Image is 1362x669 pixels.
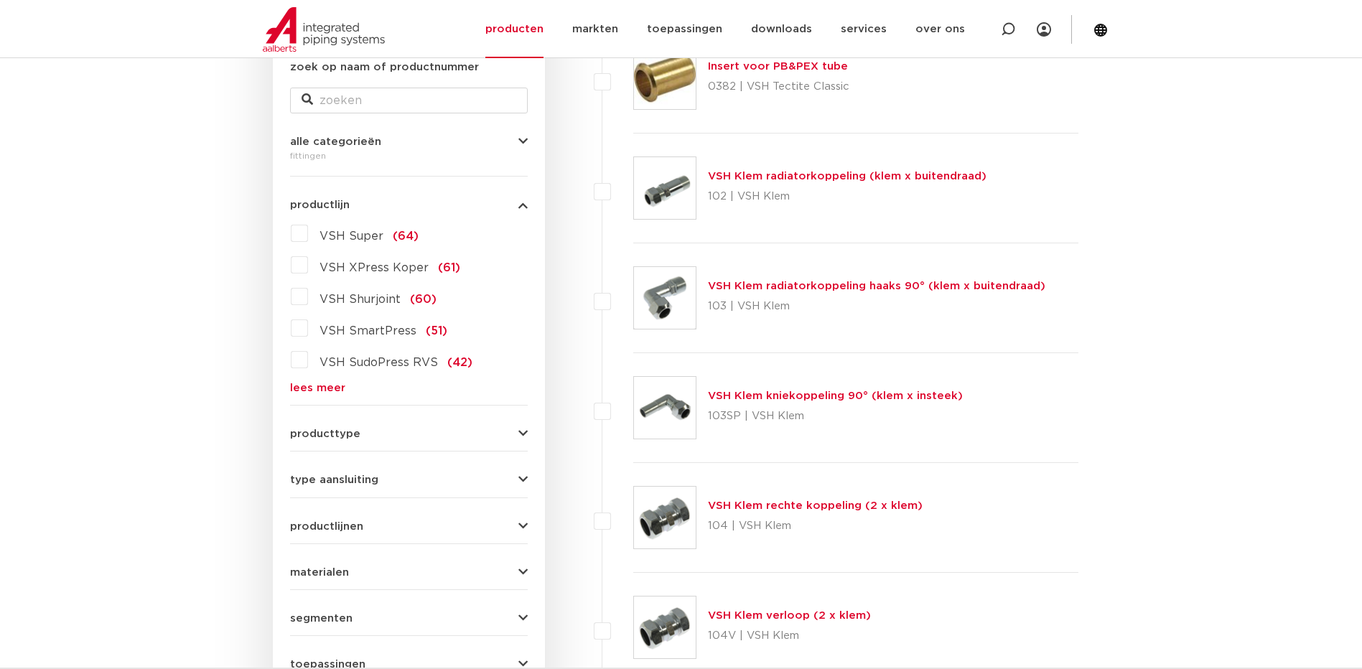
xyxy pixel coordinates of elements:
[319,230,383,242] span: VSH Super
[708,390,963,401] a: VSH Klem kniekoppeling 90° (klem x insteek)
[634,377,696,439] img: Thumbnail for VSH Klem kniekoppeling 90° (klem x insteek)
[447,357,472,368] span: (42)
[290,59,479,76] label: zoek op naam of productnummer
[319,357,438,368] span: VSH SudoPress RVS
[290,147,528,164] div: fittingen
[708,405,963,428] p: 103SP | VSH Klem
[708,61,848,72] a: Insert voor PB&PEX tube
[290,429,360,439] span: producttype
[634,597,696,658] img: Thumbnail for VSH Klem verloop (2 x klem)
[290,474,378,485] span: type aansluiting
[634,157,696,219] img: Thumbnail for VSH Klem radiatorkoppeling (klem x buitendraad)
[290,521,528,532] button: productlijnen
[393,230,419,242] span: (64)
[410,294,437,305] span: (60)
[290,613,528,624] button: segmenten
[438,262,460,273] span: (61)
[426,325,447,337] span: (51)
[708,185,986,208] p: 102 | VSH Klem
[290,429,528,439] button: producttype
[290,200,350,210] span: productlijn
[708,171,986,182] a: VSH Klem radiatorkoppeling (klem x buitendraad)
[708,281,1045,291] a: VSH Klem radiatorkoppeling haaks 90° (klem x buitendraad)
[290,88,528,113] input: zoeken
[319,262,429,273] span: VSH XPress Koper
[708,500,923,511] a: VSH Klem rechte koppeling (2 x klem)
[708,624,871,647] p: 104V | VSH Klem
[708,295,1045,318] p: 103 | VSH Klem
[634,267,696,329] img: Thumbnail for VSH Klem radiatorkoppeling haaks 90° (klem x buitendraad)
[290,613,353,624] span: segmenten
[290,567,528,578] button: materialen
[708,515,923,538] p: 104 | VSH Klem
[290,567,349,578] span: materialen
[290,200,528,210] button: productlijn
[634,487,696,548] img: Thumbnail for VSH Klem rechte koppeling (2 x klem)
[319,294,401,305] span: VSH Shurjoint
[290,136,381,147] span: alle categorieën
[290,383,528,393] a: lees meer
[290,474,528,485] button: type aansluiting
[319,325,416,337] span: VSH SmartPress
[290,521,363,532] span: productlijnen
[708,610,871,621] a: VSH Klem verloop (2 x klem)
[634,47,696,109] img: Thumbnail for Insert voor PB&PEX tube
[290,136,528,147] button: alle categorieën
[708,75,849,98] p: 0382 | VSH Tectite Classic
